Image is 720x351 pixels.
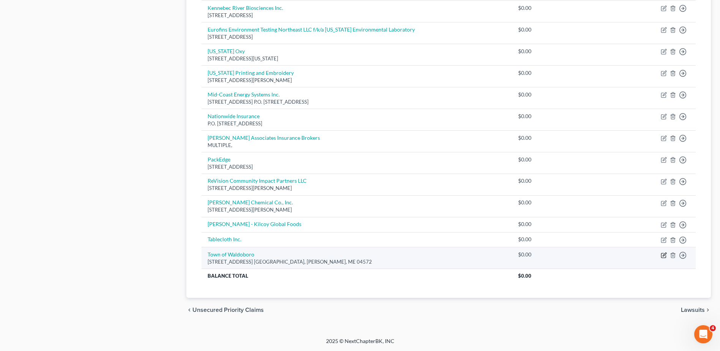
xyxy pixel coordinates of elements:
[186,307,192,313] i: chevron_left
[208,120,506,127] div: P.O. [STREET_ADDRESS]
[518,177,561,185] div: $0.00
[518,199,561,206] div: $0.00
[518,156,561,163] div: $0.00
[694,325,712,343] iframe: Intercom live chat
[208,163,506,171] div: [STREET_ADDRESS]
[202,269,512,283] th: Balance Total
[208,221,301,227] a: [PERSON_NAME] - Kilcoy Global Foods
[208,70,294,76] a: [US_STATE] Printing and Embroidery
[710,325,716,331] span: 4
[518,91,561,98] div: $0.00
[186,307,264,313] button: chevron_left Unsecured Priority Claims
[518,134,561,142] div: $0.00
[208,156,230,163] a: PackEdge
[208,199,293,206] a: [PERSON_NAME] Chemical Co., Inc.
[208,142,506,149] div: MULTIPLE,
[208,98,506,106] div: [STREET_ADDRESS] P.O. [STREET_ADDRESS]
[518,220,561,228] div: $0.00
[208,185,506,192] div: [STREET_ADDRESS][PERSON_NAME]
[208,113,260,119] a: Nationwide Insurance
[681,307,705,313] span: Lawsuits
[208,5,283,11] a: Kennebec River Biosciences Inc.
[208,91,280,98] a: Mid-Coast Energy Systems Inc.
[208,134,320,141] a: [PERSON_NAME] Associates Insurance Brokers
[208,77,506,84] div: [STREET_ADDRESS][PERSON_NAME]
[144,337,577,351] div: 2025 © NextChapterBK, INC
[208,236,241,242] a: Tablecloth Inc.
[681,307,711,313] button: Lawsuits chevron_right
[518,4,561,12] div: $0.00
[208,48,245,54] a: [US_STATE] Oxy
[518,26,561,33] div: $0.00
[518,69,561,77] div: $0.00
[208,26,415,33] a: Eurofins Environment Testing Northeast LLC f/k/a [US_STATE] Environmental Laboratory
[518,47,561,55] div: $0.00
[208,251,254,258] a: Town of Waldoboro
[705,307,711,313] i: chevron_right
[208,258,506,266] div: [STREET_ADDRESS] [GEOGRAPHIC_DATA], [PERSON_NAME], ME 04572
[208,12,506,19] div: [STREET_ADDRESS]
[518,236,561,243] div: $0.00
[208,206,506,213] div: [STREET_ADDRESS][PERSON_NAME]
[192,307,264,313] span: Unsecured Priority Claims
[518,112,561,120] div: $0.00
[208,55,506,62] div: [STREET_ADDRESS][US_STATE]
[208,177,307,184] a: ReVision Community Impact Partners LLC
[518,251,561,258] div: $0.00
[518,273,531,279] span: $0.00
[208,33,506,41] div: [STREET_ADDRESS]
